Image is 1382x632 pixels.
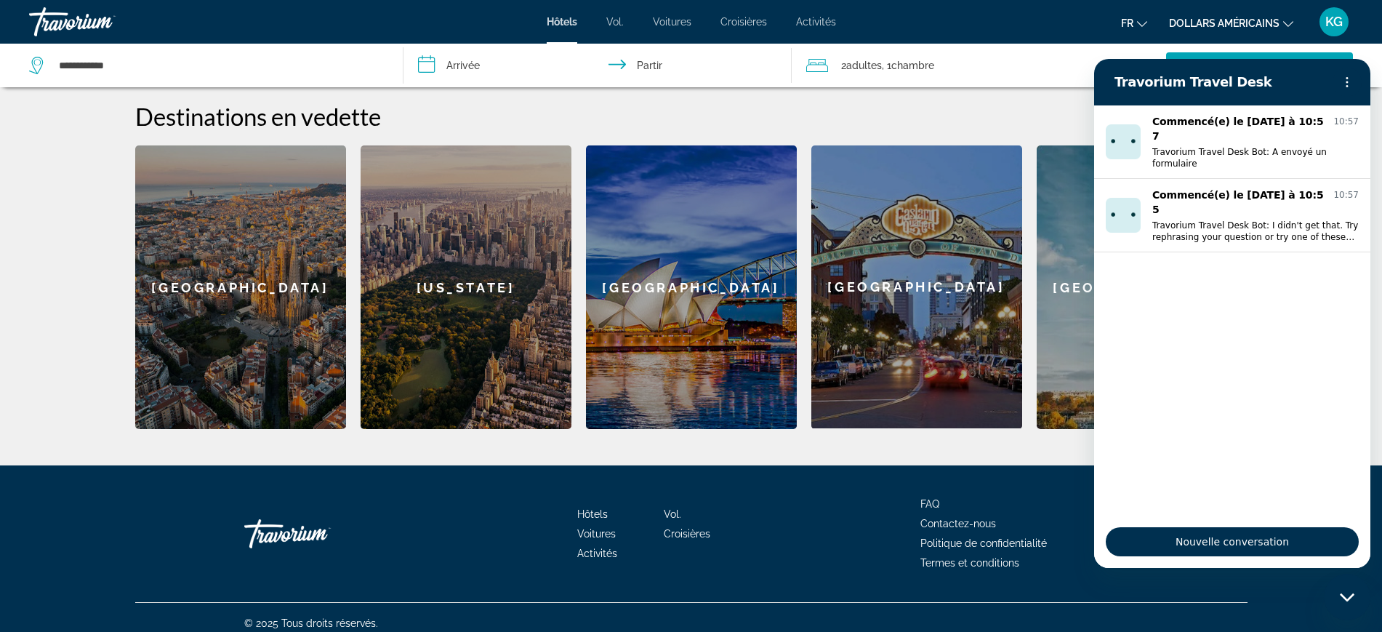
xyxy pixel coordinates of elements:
[606,16,624,28] a: Vol.
[577,548,617,559] a: Activités
[586,145,797,429] a: [GEOGRAPHIC_DATA]
[29,3,174,41] a: Travorium
[920,518,996,529] a: Contactez-nous
[403,44,792,87] button: Dates d'arrivée et de départ
[664,508,681,520] a: Vol.
[1121,12,1147,33] button: Changer de langue
[135,145,346,429] a: [GEOGRAPHIC_DATA]
[1324,574,1370,620] iframe: Bouton de lancement de la fenêtre de messagerie, conversation en cours
[1166,52,1353,79] button: Chercher
[920,498,939,510] a: FAQ
[1325,14,1343,29] font: KG
[920,557,1019,569] a: Termes et conditions
[796,16,836,28] a: Activités
[1169,17,1279,29] font: dollars américains
[920,537,1047,549] a: Politique de confidentialité
[135,102,1248,131] h2: Destinations en vedette
[244,617,378,629] font: © 2025 Tous droits réservés.
[720,16,767,28] a: Croisières
[577,528,616,540] a: Voitures
[841,60,846,71] font: 2
[811,145,1022,428] div: [GEOGRAPHIC_DATA]
[792,44,1166,87] button: Voyageurs : 2 adultes, 0 enfants
[846,60,882,71] font: adultes
[1315,7,1353,37] button: Menu utilisateur
[653,16,691,28] a: Voitures
[1121,17,1133,29] font: fr
[1037,145,1248,429] a: [GEOGRAPHIC_DATA]
[664,528,710,540] a: Croisières
[811,145,1022,429] a: [GEOGRAPHIC_DATA]
[577,508,608,520] a: Hôtels
[1094,59,1370,568] iframe: Fenêtre de messagerie
[1169,12,1293,33] button: Changer de devise
[244,512,390,556] a: Travorium
[547,16,577,28] a: Hôtels
[361,145,571,429] a: [US_STATE]
[891,60,934,71] font: Chambre
[882,60,891,71] font: , 1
